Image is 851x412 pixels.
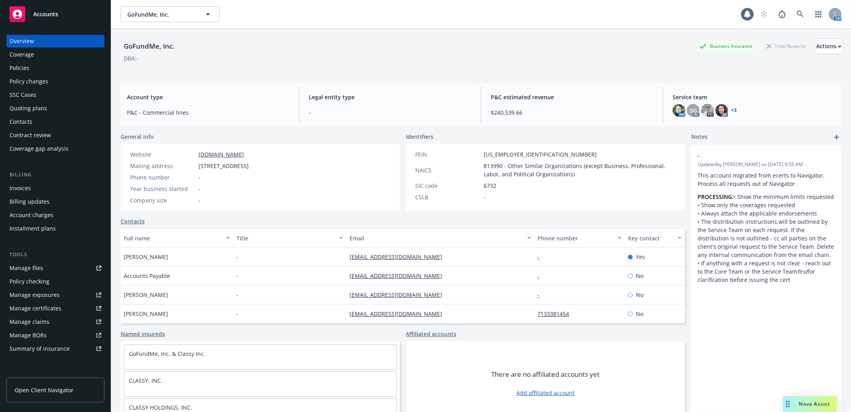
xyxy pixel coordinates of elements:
a: Overview [6,35,104,47]
span: Open Client Navigator [15,386,74,394]
div: Invoices [9,182,31,195]
a: Affiliated accounts [406,330,457,338]
a: Invoices [6,182,104,195]
div: NAICS [416,166,481,174]
button: Actions [816,38,842,54]
div: -Updatedby [PERSON_NAME] on [DATE] 9:55 AMThis account migrated from ecerts to Navigator. Process... [691,145,842,290]
div: Manage claims [9,316,49,328]
a: Contract review [6,129,104,142]
span: [US_EMPLOYER_IDENTIFICATION_NUMBER] [484,150,597,159]
span: - [236,291,238,299]
div: Manage BORs [9,329,47,342]
a: Manage BORs [6,329,104,342]
a: Policies [6,62,104,74]
a: Accounts [6,3,104,25]
a: - [537,291,546,299]
span: Updated by [PERSON_NAME] on [DATE] 9:55 AM [698,161,835,168]
div: Policy checking [9,275,49,288]
div: CSLB [416,193,481,201]
button: Key contact [625,229,685,248]
a: Named insureds [121,330,165,338]
div: Analytics hub [6,371,104,379]
div: DBA: - [124,54,138,62]
button: Email [346,229,535,248]
span: P&C estimated revenue [491,93,653,101]
div: Business Insurance [696,41,756,51]
div: SSC Cases [9,89,36,101]
a: [EMAIL_ADDRESS][DOMAIN_NAME] [350,310,448,318]
a: Contacts [121,217,145,225]
span: - [236,272,238,280]
span: Accounts [33,11,58,17]
div: Billing updates [9,195,49,208]
a: Quoting plans [6,102,104,115]
span: - [199,173,200,181]
span: - [309,108,471,117]
a: Add affiliated account [516,389,575,397]
div: Drag to move [783,396,793,412]
div: Contacts [9,115,32,128]
a: GoFundMe, Inc. & Classy Inc. [129,350,205,357]
span: Legal entity type [309,93,471,101]
a: [EMAIL_ADDRESS][DOMAIN_NAME] [350,272,448,280]
a: Start snowing [756,6,772,22]
div: Full name [124,234,221,242]
p: This account migrated from ecerts to Navigator. Process all requests out of Navigator. [698,171,835,188]
a: [EMAIL_ADDRESS][DOMAIN_NAME] [350,291,448,299]
span: [STREET_ADDRESS] [199,162,249,170]
div: Coverage gap analysis [9,142,68,155]
div: Account charges [9,209,53,221]
span: 813990 - Other Similar Organizations (except Business, Professional, Labor, and Political Organiz... [484,162,676,178]
a: Contacts [6,115,104,128]
a: Account charges [6,209,104,221]
button: Full name [121,229,233,248]
div: Email [350,234,523,242]
a: Billing updates [6,195,104,208]
div: Actions [816,39,842,54]
span: - [199,196,200,204]
span: [PERSON_NAME] [124,310,168,318]
div: Mailing address [130,162,195,170]
span: General info [121,132,154,141]
div: GoFundMe, Inc. [121,41,178,51]
div: Company size [130,196,195,204]
div: Website [130,150,195,159]
a: Policy checking [6,275,104,288]
button: Nova Assist [783,396,837,412]
a: Coverage [6,48,104,61]
div: Total Rewards [763,41,810,51]
em: first [797,268,808,275]
span: Yes [636,253,645,261]
span: No [636,291,643,299]
span: $240,539.66 [491,108,653,117]
span: - [236,253,238,261]
a: [DOMAIN_NAME] [199,151,244,158]
a: [EMAIL_ADDRESS][DOMAIN_NAME] [350,253,448,261]
span: Service team [673,93,835,101]
div: Contract review [9,129,51,142]
span: 6732 [484,181,497,190]
span: DG [689,106,697,115]
span: GoFundMe, Inc. [127,10,196,19]
a: Search [792,6,808,22]
a: 7133381454 [537,310,575,318]
span: No [636,272,643,280]
span: Nova Assist [799,401,830,407]
a: - [537,253,546,261]
span: There are no affiliated accounts yet [491,370,599,379]
div: Policy changes [9,75,48,88]
div: Billing [6,171,104,179]
div: SIC code [416,181,481,190]
a: SSC Cases [6,89,104,101]
a: Switch app [811,6,826,22]
button: GoFundMe, Inc. [121,6,219,22]
span: - [199,185,200,193]
span: No [636,310,643,318]
span: Notes [691,132,707,142]
div: Phone number [537,234,613,242]
div: FEIN [416,150,481,159]
strong: PROCESSING: [698,193,734,200]
span: - [236,310,238,318]
button: Phone number [534,229,624,248]
span: Account type [127,93,289,101]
